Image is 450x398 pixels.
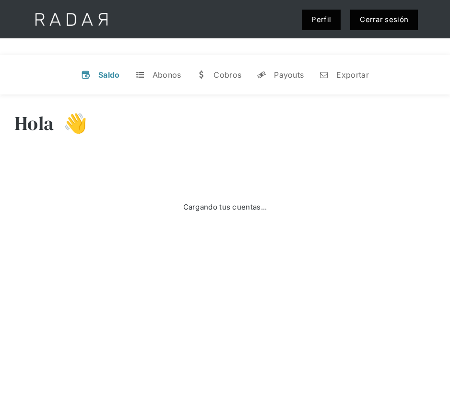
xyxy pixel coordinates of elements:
[302,10,341,30] a: Perfil
[81,70,91,80] div: v
[336,70,368,80] div: Exportar
[196,70,206,80] div: w
[319,70,329,80] div: n
[98,70,120,80] div: Saldo
[183,202,267,213] div: Cargando tus cuentas...
[274,70,304,80] div: Payouts
[14,111,54,135] h3: Hola
[257,70,266,80] div: y
[54,111,87,135] h3: 👋
[153,70,181,80] div: Abonos
[350,10,418,30] a: Cerrar sesión
[135,70,145,80] div: t
[213,70,241,80] div: Cobros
